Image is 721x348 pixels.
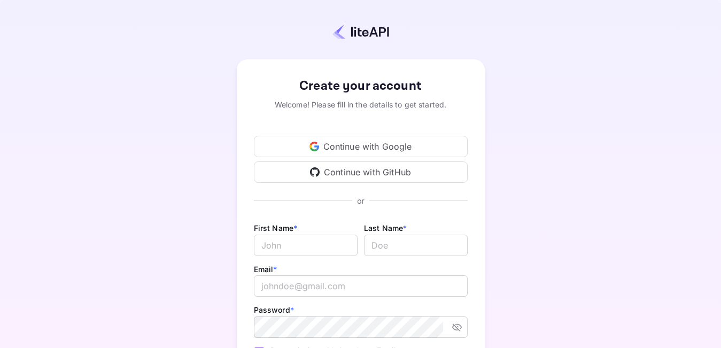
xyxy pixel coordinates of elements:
label: First Name [254,223,298,233]
label: Password [254,305,294,314]
input: Doe [364,235,468,256]
div: Continue with GitHub [254,161,468,183]
img: liteapi [332,24,389,40]
div: Welcome! Please fill in the details to get started. [254,99,468,110]
label: Last Name [364,223,407,233]
label: Email [254,265,277,274]
input: johndoe@gmail.com [254,275,468,297]
input: John [254,235,358,256]
div: Create your account [254,76,468,96]
div: Continue with Google [254,136,468,157]
button: toggle password visibility [447,318,467,337]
